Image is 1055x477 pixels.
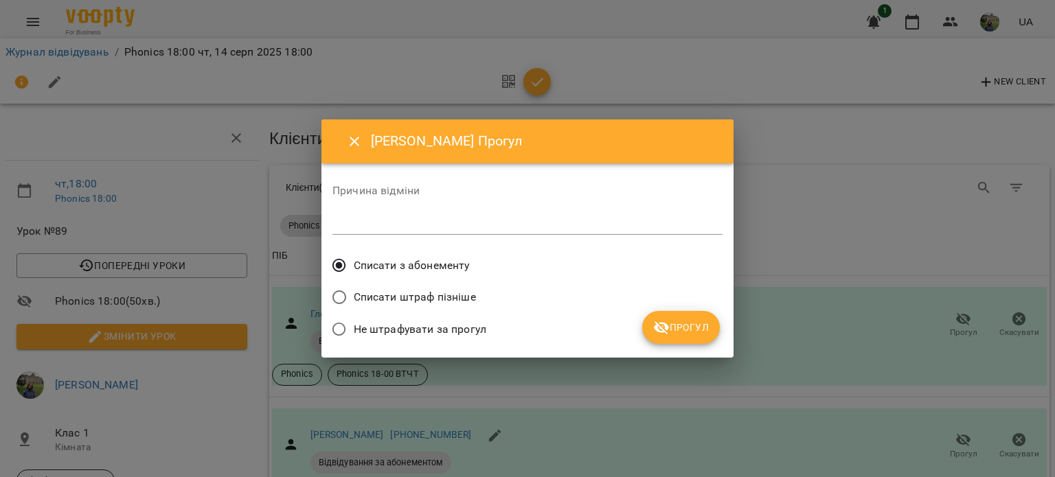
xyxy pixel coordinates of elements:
span: Прогул [653,319,709,336]
span: Не штрафувати за прогул [354,321,486,338]
button: Close [338,125,371,158]
h6: [PERSON_NAME] Прогул [371,130,717,152]
label: Причина відміни [332,185,723,196]
span: Списати штраф пізніше [354,289,476,305]
button: Прогул [642,311,720,344]
span: Списати з абонементу [354,257,470,274]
